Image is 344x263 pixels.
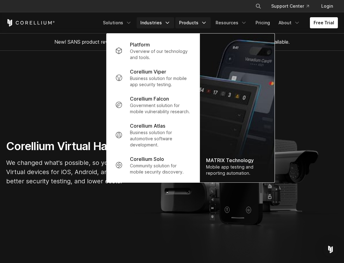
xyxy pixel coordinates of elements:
a: MATRIX Technology Mobile app testing and reporting automation. [200,34,275,182]
a: Corellium Home [6,19,55,26]
p: Corellium Falcon [130,95,169,102]
a: About [275,17,304,28]
h1: Corellium Virtual Hardware [6,139,190,153]
a: Corellium Atlas Business solution for automotive software development. [110,118,196,152]
div: Mobile app testing and reporting automation. [206,164,268,176]
a: Corellium Solo Community solution for mobile security discovery. [110,152,196,179]
a: Resources [212,17,251,28]
div: Navigation Menu [99,17,338,28]
div: MATRIX Technology [206,157,268,164]
a: Support Center [266,1,314,12]
a: Free Trial [310,17,338,28]
img: Matrix_WebNav_1x [200,34,275,182]
a: Industries [137,17,174,28]
p: Corellium Solo [130,155,164,163]
p: Corellium Atlas [130,122,165,130]
div: Open Intercom Messenger [323,242,338,257]
a: Platform Overview of our technology and tools. [110,37,196,64]
a: Corellium Falcon Government solution for mobile vulnerability research. [110,91,196,118]
p: Business solution for mobile app security testing. [130,75,191,88]
p: Corellium Viper [130,68,166,75]
a: Products [175,17,211,28]
p: Overview of our technology and tools. [130,48,191,61]
p: Government solution for mobile vulnerability research. [130,102,191,115]
a: Login [316,1,338,12]
p: Platform [130,41,150,48]
div: Navigation Menu [248,1,338,12]
a: Solutions [99,17,135,28]
a: Pricing [252,17,274,28]
button: Search [253,1,264,12]
p: We changed what's possible, so you can build what's next. Virtual devices for iOS, Android, and A... [6,158,190,186]
a: Corellium Viper Business solution for mobile app security testing. [110,64,196,91]
p: Community solution for mobile security discovery. [130,163,191,175]
span: New! SANS product review now available. [54,39,290,45]
p: Business solution for automotive software development. [130,130,191,148]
